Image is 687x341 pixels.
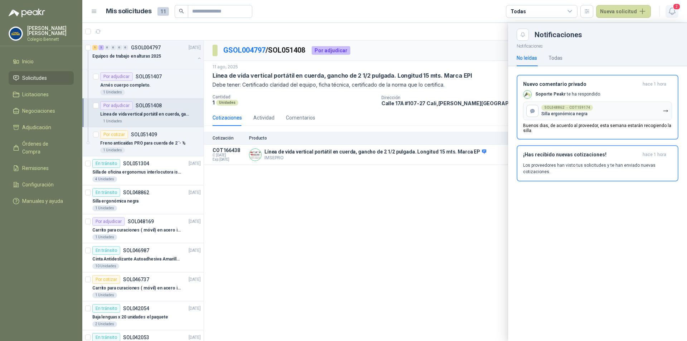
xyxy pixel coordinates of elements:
span: 2 [673,3,681,10]
span: Configuración [22,181,54,189]
a: Configuración [9,178,74,191]
span: Licitaciones [22,91,49,98]
a: Inicio [9,55,74,68]
span: hace 1 hora [643,81,666,87]
div: Todas [549,54,562,62]
p: Los proveedores han visto tus solicitudes y te han enviado nuevas cotizaciones. [523,162,672,175]
p: te ha respondido. [535,91,601,97]
span: hace 1 hora [643,152,666,158]
a: Manuales y ayuda [9,194,74,208]
div: No leídas [517,54,537,62]
span: Órdenes de Compra [22,140,67,156]
button: Nueva solicitud [596,5,651,18]
div: SOL048862 → COT159174 [541,105,593,111]
span: search [179,9,184,14]
button: 2 [666,5,678,18]
a: Negociaciones [9,104,74,118]
h3: ¡Has recibido nuevas cotizaciones! [523,152,640,158]
span: Inicio [22,58,34,65]
span: Solicitudes [22,74,47,82]
button: Close [517,29,529,41]
a: Órdenes de Compra [9,137,74,159]
button: SOL048862 → COT159174Silla ergonómica negra [523,102,672,120]
img: Company Logo [9,27,23,40]
a: Remisiones [9,161,74,175]
span: Negociaciones [22,107,55,115]
div: Todas [511,8,526,15]
p: Buenos dias, de acuerdo al proveedor, esta semana estarán recogiendo la silla. [523,123,672,133]
p: Silla ergonómica negra [541,111,588,116]
button: Nuevo comentario privadohace 1 hora Company LogoSoporte Peakr te ha respondido.SOL048862 → COT159... [517,75,678,140]
span: Manuales y ayuda [22,197,63,205]
div: Notificaciones [535,31,678,38]
h3: Nuevo comentario privado [523,81,640,87]
p: Colegio Bennett [27,37,74,42]
a: Adjudicación [9,121,74,134]
img: Company Logo [523,91,531,98]
b: Soporte Peakr [535,92,566,97]
span: Adjudicación [22,123,51,131]
img: Logo peakr [9,9,45,17]
a: Solicitudes [9,71,74,85]
h1: Mis solicitudes [106,6,152,16]
span: Remisiones [22,164,49,172]
p: Notificaciones [508,41,687,50]
button: ¡Has recibido nuevas cotizaciones!hace 1 hora Los proveedores han visto tus solicitudes y te han ... [517,145,678,181]
span: 11 [157,7,169,16]
p: [PERSON_NAME] [PERSON_NAME] [27,26,74,36]
a: Licitaciones [9,88,74,101]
